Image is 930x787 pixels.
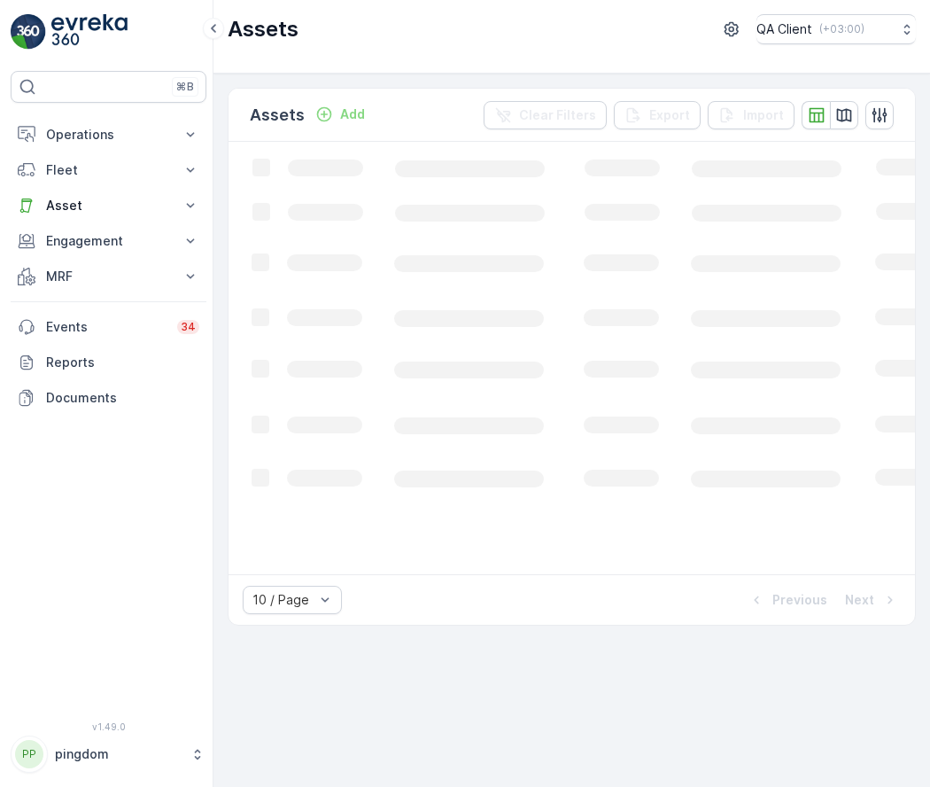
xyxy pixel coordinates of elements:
[46,161,171,179] p: Fleet
[11,345,206,380] a: Reports
[756,20,812,38] p: QA Client
[11,309,206,345] a: Events34
[46,232,171,250] p: Engagement
[11,736,206,773] button: PPpingdom
[708,101,794,129] button: Import
[746,589,829,611] button: Previous
[843,589,901,611] button: Next
[743,106,784,124] p: Import
[51,14,128,50] img: logo_light-DOdMpM7g.png
[11,117,206,152] button: Operations
[46,318,167,336] p: Events
[11,721,206,732] span: v 1.49.0
[819,22,864,36] p: ( +03:00 )
[519,106,596,124] p: Clear Filters
[11,259,206,294] button: MRF
[176,80,194,94] p: ⌘B
[484,101,607,129] button: Clear Filters
[649,106,690,124] p: Export
[11,188,206,223] button: Asset
[11,223,206,259] button: Engagement
[228,15,298,43] p: Assets
[15,740,43,768] div: PP
[46,268,171,285] p: MRF
[181,320,196,334] p: 34
[772,591,827,609] p: Previous
[308,104,372,125] button: Add
[845,591,874,609] p: Next
[11,380,206,416] a: Documents
[46,197,171,214] p: Asset
[614,101,701,129] button: Export
[340,105,365,123] p: Add
[11,152,206,188] button: Fleet
[250,103,305,128] p: Assets
[46,389,199,407] p: Documents
[55,745,182,763] p: pingdom
[11,14,46,50] img: logo
[46,126,171,144] p: Operations
[46,354,199,371] p: Reports
[756,14,916,44] button: QA Client(+03:00)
